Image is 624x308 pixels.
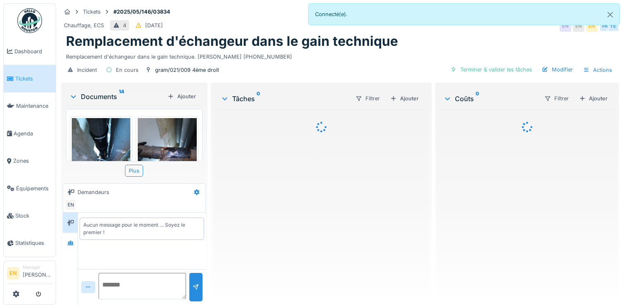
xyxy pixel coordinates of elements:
[14,47,52,55] span: Dashboard
[4,38,56,65] a: Dashboard
[586,20,598,32] div: EN
[64,21,104,29] div: Chauffage, ECS
[15,75,52,83] span: Tickets
[116,66,139,74] div: En cours
[4,175,56,202] a: Équipements
[7,267,19,280] li: EN
[83,8,101,16] div: Tickets
[66,50,614,61] div: Remplacement d'échangeur dans le gain technique. [PERSON_NAME] [PHONE_NUMBER]
[308,3,620,25] div: Connecté(e).
[78,188,109,196] div: Demandeurs
[579,64,616,76] div: Actions
[447,64,535,75] div: Terminer & valider les tâches
[4,202,56,229] a: Stock
[23,264,52,282] li: [PERSON_NAME]
[123,21,126,29] div: 4
[560,20,571,32] div: EN
[257,94,260,104] sup: 0
[13,157,52,165] span: Zones
[145,21,163,29] div: [DATE]
[69,92,164,102] div: Documents
[476,94,479,104] sup: 0
[119,92,124,102] sup: 14
[77,66,97,74] div: Incident
[72,118,130,197] img: twsu6wslhd2bg00w6xnhlqt3v9fz
[4,92,56,120] a: Maintenance
[4,65,56,92] a: Tickets
[387,93,422,104] div: Ajouter
[4,147,56,175] a: Zones
[601,4,619,26] button: Close
[65,199,76,211] div: EN
[352,92,384,104] div: Filtrer
[599,20,611,32] div: PA
[110,8,174,16] strong: #2025/05/146/03834
[541,92,572,104] div: Filtrer
[164,91,199,102] div: Ajouter
[16,185,52,192] span: Équipements
[83,221,200,236] div: Aucun message pour le moment … Soyez le premier !
[221,94,348,104] div: Tâches
[539,64,576,75] div: Modifier
[125,165,143,177] div: Plus
[7,264,52,284] a: EN Manager[PERSON_NAME]
[17,8,42,33] img: Badge_color-CXgf-gQk.svg
[4,230,56,257] a: Statistiques
[155,66,219,74] div: gram/021/009 4ème droit
[138,118,196,197] img: ru4c27dmm52nhu8v4wvf8x3q5j8s
[15,239,52,247] span: Statistiques
[14,130,52,137] span: Agenda
[15,212,52,220] span: Stock
[4,120,56,147] a: Agenda
[66,33,398,49] h1: Remplacement d'échangeur dans le gain technique
[573,20,584,32] div: EN
[443,94,537,104] div: Coûts
[576,93,611,104] div: Ajouter
[16,102,52,110] span: Maintenance
[23,264,52,270] div: Manager
[608,20,619,32] div: YE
